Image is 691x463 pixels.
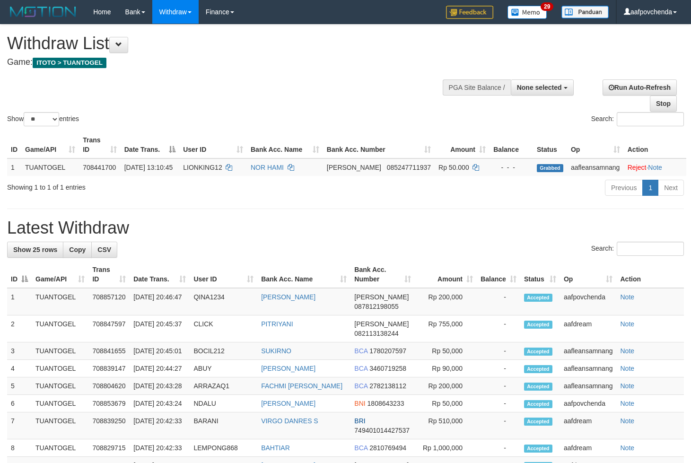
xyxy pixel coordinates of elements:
a: PITRIYANI [261,320,293,328]
label: Show entries [7,112,79,126]
span: Accepted [524,294,552,302]
a: CSV [91,242,117,258]
td: QINA1234 [190,288,257,315]
td: - [477,439,520,457]
td: [DATE] 20:45:01 [130,342,190,360]
a: [PERSON_NAME] [261,365,315,372]
span: None selected [517,84,562,91]
a: Note [620,417,634,425]
span: Copy [69,246,86,253]
span: CSV [97,246,111,253]
a: Note [620,400,634,407]
td: 708804620 [88,377,130,395]
span: BCA [354,347,367,355]
td: - [477,288,520,315]
td: aafleansamnang [560,360,617,377]
td: TUANTOGEL [32,377,88,395]
td: ARRAZAQ1 [190,377,257,395]
th: Bank Acc. Number: activate to sort column ascending [350,261,414,288]
td: aafpovchenda [560,288,617,315]
a: Note [648,164,662,171]
th: Amount: activate to sort column ascending [435,131,490,158]
span: Copy 1808643233 to clipboard [367,400,404,407]
a: Reject [628,164,647,171]
span: [PERSON_NAME] [354,293,409,301]
td: BARANI [190,412,257,439]
th: Op: activate to sort column ascending [560,261,617,288]
span: Copy 082113138244 to clipboard [354,330,398,337]
td: - [477,412,520,439]
h1: Withdraw List [7,34,451,53]
th: Date Trans.: activate to sort column ascending [130,261,190,288]
img: MOTION_logo.png [7,5,79,19]
th: Bank Acc. Number: activate to sort column ascending [323,131,435,158]
span: BCA [354,382,367,390]
th: Status: activate to sort column ascending [520,261,560,288]
th: Bank Acc. Name: activate to sort column ascending [257,261,350,288]
span: Copy 2782138112 to clipboard [369,382,406,390]
th: User ID: activate to sort column ascending [179,131,247,158]
th: Op: activate to sort column ascending [567,131,624,158]
a: Note [620,365,634,372]
a: Show 25 rows [7,242,63,258]
th: Balance [490,131,533,158]
h4: Game: [7,58,451,67]
td: TUANTOGEL [32,342,88,360]
th: Action [624,131,686,158]
button: None selected [511,79,574,96]
td: - [477,315,520,342]
td: Rp 200,000 [415,377,477,395]
td: Rp 510,000 [415,412,477,439]
th: Trans ID: activate to sort column ascending [88,261,130,288]
td: 6 [7,395,32,412]
td: Rp 90,000 [415,360,477,377]
td: [DATE] 20:44:27 [130,360,190,377]
td: [DATE] 20:42:33 [130,439,190,457]
td: [DATE] 20:43:28 [130,377,190,395]
td: · [624,158,686,176]
td: 708857120 [88,288,130,315]
div: - - - [493,163,529,172]
span: BCA [354,365,367,372]
td: 708839147 [88,360,130,377]
span: Copy 087812198055 to clipboard [354,303,398,310]
td: TUANTOGEL [21,158,79,176]
td: aafpovchenda [560,395,617,412]
td: aafleansamnang [560,342,617,360]
span: BRI [354,417,365,425]
span: Grabbed [537,164,563,172]
td: 708853679 [88,395,130,412]
td: TUANTOGEL [32,315,88,342]
td: 708829715 [88,439,130,457]
td: NDALU [190,395,257,412]
td: 1 [7,158,21,176]
th: Action [616,261,684,288]
th: Game/API: activate to sort column ascending [21,131,79,158]
td: TUANTOGEL [32,439,88,457]
a: Note [620,347,634,355]
a: VIRGO DANRES S [261,417,318,425]
span: Rp 50.000 [438,164,469,171]
td: 5 [7,377,32,395]
img: Button%20Memo.svg [507,6,547,19]
a: NOR HAMI [251,164,284,171]
td: Rp 1,000,000 [415,439,477,457]
td: aafdream [560,439,617,457]
span: Copy 749401014427537 to clipboard [354,427,410,434]
td: [DATE] 20:46:47 [130,288,190,315]
a: Run Auto-Refresh [603,79,677,96]
td: aafleansamnang [560,377,617,395]
span: 708441700 [83,164,116,171]
input: Search: [617,242,684,256]
td: [DATE] 20:45:37 [130,315,190,342]
span: BCA [354,444,367,452]
a: Note [620,293,634,301]
td: [DATE] 20:43:24 [130,395,190,412]
td: 4 [7,360,32,377]
td: aafdream [560,315,617,342]
span: Copy 3460719258 to clipboard [369,365,406,372]
span: 29 [541,2,553,11]
td: 2 [7,315,32,342]
th: User ID: activate to sort column ascending [190,261,257,288]
a: [PERSON_NAME] [261,293,315,301]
